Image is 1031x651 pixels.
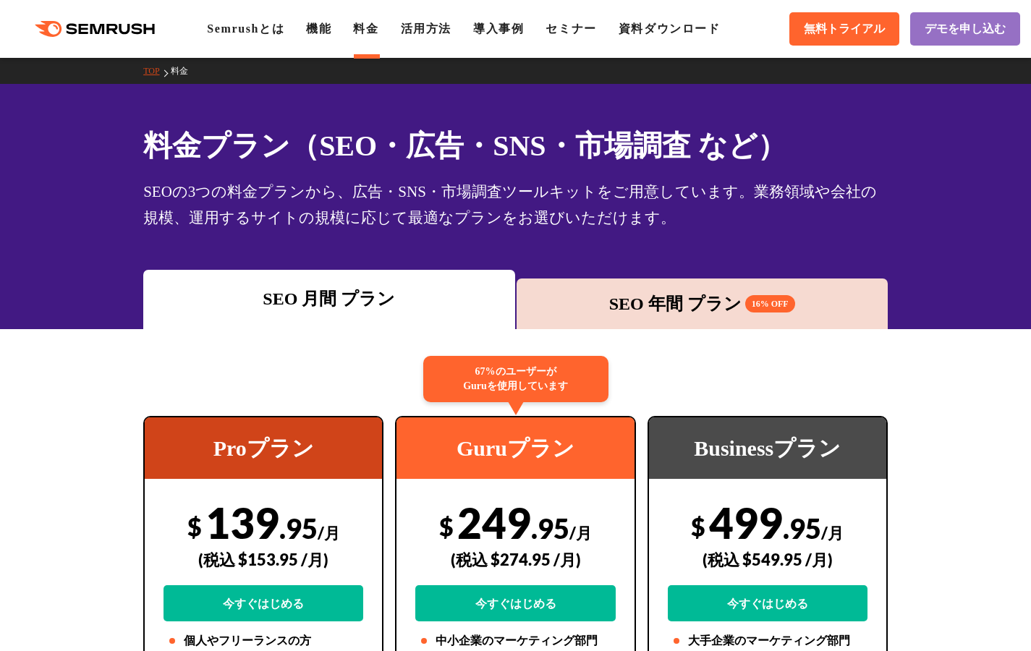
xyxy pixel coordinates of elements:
a: 今すぐはじめる [668,585,867,621]
div: SEOの3つの料金プランから、広告・SNS・市場調査ツールキットをご用意しています。業務領域や会社の規模、運用するサイトの規模に応じて最適なプランをお選びいただけます。 [143,179,888,231]
li: 大手企業のマーケティング部門 [668,632,867,650]
a: Semrushとは [207,22,284,35]
span: /月 [318,523,340,542]
a: デモを申し込む [910,12,1020,46]
li: 中小企業のマーケティング部門 [415,632,615,650]
a: セミナー [546,22,596,35]
a: 導入事例 [473,22,524,35]
span: .95 [531,511,569,545]
span: $ [691,511,705,541]
div: (税込 $153.95 /月) [164,534,363,585]
a: 無料トライアル [789,12,899,46]
span: 16% OFF [745,295,795,312]
a: 今すぐはじめる [164,585,363,621]
a: 機能 [306,22,331,35]
span: デモを申し込む [925,22,1006,37]
a: 活用方法 [401,22,451,35]
span: /月 [821,523,844,542]
div: Businessプラン [649,417,886,479]
a: 今すぐはじめる [415,585,615,621]
a: TOP [143,66,170,76]
div: 67%のユーザーが Guruを使用しています [423,356,608,402]
a: 料金 [353,22,378,35]
li: 個人やフリーランスの方 [164,632,363,650]
div: 499 [668,497,867,621]
div: Guruプラン [396,417,634,479]
h1: 料金プラン（SEO・広告・SNS・市場調査 など） [143,124,888,167]
a: 資料ダウンロード [619,22,721,35]
span: $ [187,511,202,541]
span: .95 [783,511,821,545]
div: Proプラン [145,417,382,479]
span: 無料トライアル [804,22,885,37]
div: SEO 年間 プラン [524,291,881,317]
a: 料金 [171,66,199,76]
span: $ [439,511,454,541]
div: 139 [164,497,363,621]
span: .95 [279,511,318,545]
div: 249 [415,497,615,621]
span: /月 [569,523,592,542]
div: SEO 月間 プラン [150,286,507,312]
div: (税込 $549.95 /月) [668,534,867,585]
div: (税込 $274.95 /月) [415,534,615,585]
